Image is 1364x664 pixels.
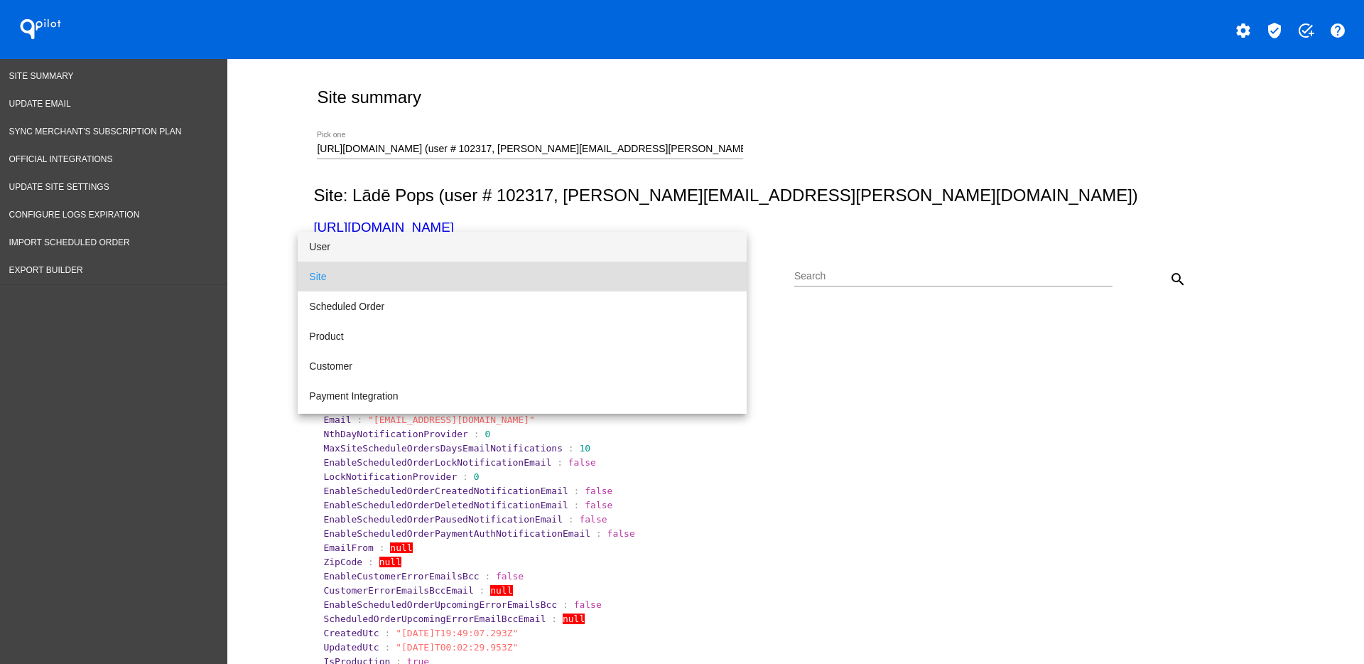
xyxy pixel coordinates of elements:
[309,351,735,381] span: Customer
[309,262,735,291] span: Site
[309,411,735,441] span: Shipping Integration
[309,291,735,321] span: Scheduled Order
[309,232,735,262] span: User
[309,381,735,411] span: Payment Integration
[309,321,735,351] span: Product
